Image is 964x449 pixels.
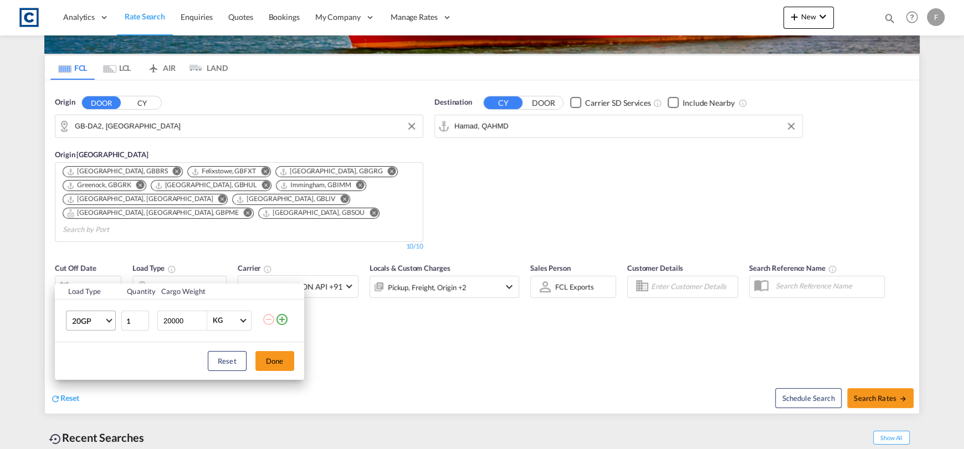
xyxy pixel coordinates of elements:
[162,311,207,330] input: Enter Weight
[55,283,121,300] th: Load Type
[161,286,255,296] div: Cargo Weight
[120,283,155,300] th: Quantity
[275,313,289,326] md-icon: icon-plus-circle-outline
[255,351,294,371] button: Done
[121,311,149,331] input: Qty
[66,311,116,331] md-select: Choose: 20GP
[213,316,223,324] div: KG
[262,313,275,326] md-icon: icon-minus-circle-outline
[72,316,104,327] span: 20GP
[208,351,247,371] button: Reset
